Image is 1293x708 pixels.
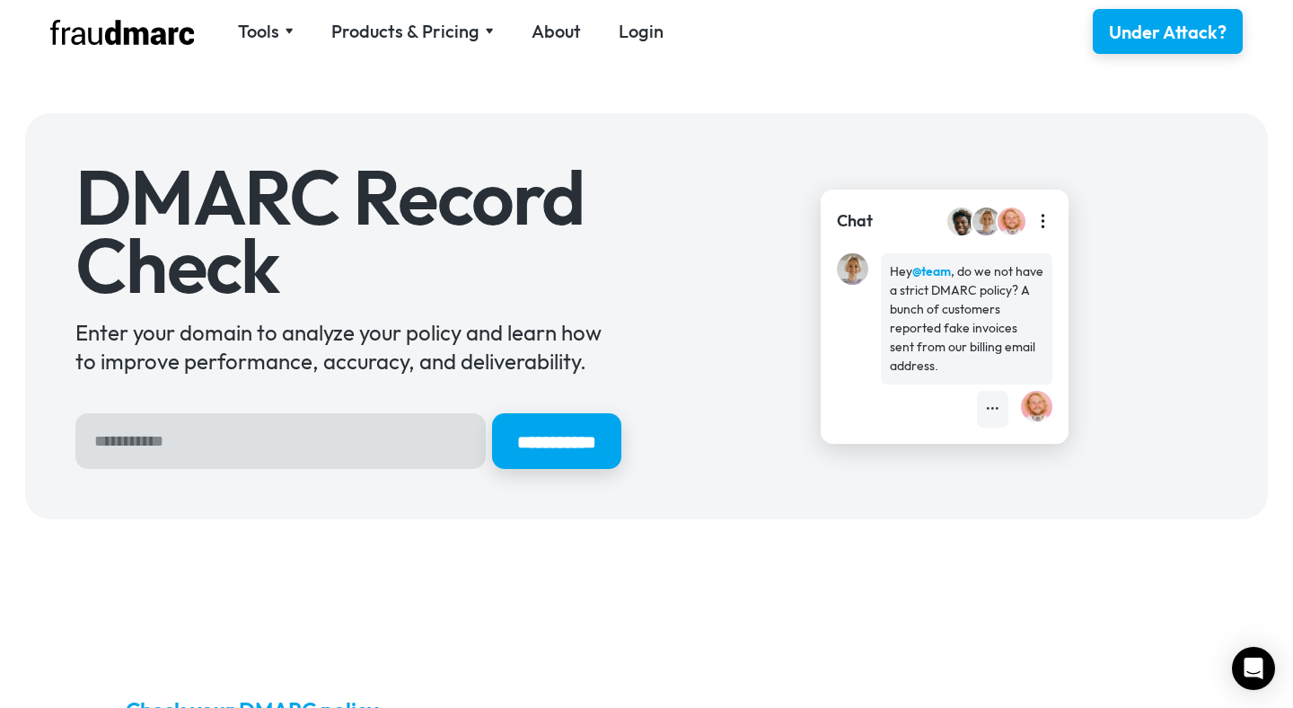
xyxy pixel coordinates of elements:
[912,263,951,279] strong: @team
[890,262,1043,376] div: Hey , do we not have a strict DMARC policy? A bunch of customers reported fake invoices sent from...
[532,19,581,44] a: About
[1109,20,1227,45] div: Under Attack?
[986,400,999,419] div: •••
[75,318,621,376] div: Enter your domain to analyze your policy and learn how to improve performance, accuracy, and deli...
[331,19,479,44] div: Products & Pricing
[75,164,621,299] h1: DMARC Record Check
[1232,647,1275,690] div: Open Intercom Messenger
[75,413,621,469] form: Hero Sign Up Form
[837,209,873,233] div: Chat
[1093,9,1243,54] a: Under Attack?
[331,19,494,44] div: Products & Pricing
[238,19,294,44] div: Tools
[619,19,664,44] a: Login
[238,19,279,44] div: Tools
